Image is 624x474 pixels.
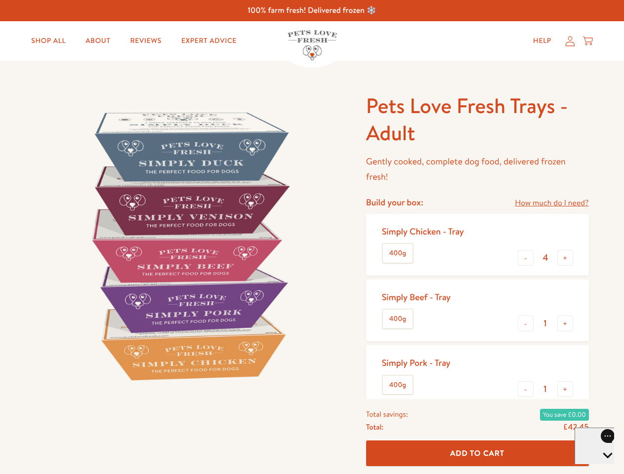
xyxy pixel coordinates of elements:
[525,31,559,51] a: Help
[382,226,464,237] div: Simply Chicken - Tray
[383,376,413,395] label: 400g
[288,30,337,60] img: Pets Love Fresh
[36,92,342,399] img: Pets Love Fresh Trays - Adult
[366,440,589,467] button: Add To Cart
[518,316,534,331] button: -
[518,381,534,397] button: -
[557,381,573,397] button: +
[366,197,423,208] h4: Build your box:
[366,154,589,184] p: Gently cooked, complete dog food, delivered frozen fresh!
[557,316,573,331] button: +
[383,244,413,263] label: 400g
[382,291,451,303] div: Simply Beef - Tray
[366,92,589,146] h1: Pets Love Fresh Trays - Adult
[382,357,451,368] div: Simply Pork - Tray
[122,31,169,51] a: Reviews
[366,421,383,434] span: Total:
[78,31,118,51] a: About
[173,31,245,51] a: Expert Advice
[515,197,588,210] a: How much do I need?
[383,310,413,328] label: 400g
[450,448,504,458] span: Add To Cart
[563,422,589,433] span: £42.45
[366,408,408,421] span: Total savings:
[540,409,589,421] span: You save £0.00
[557,250,573,266] button: +
[575,428,614,464] iframe: Gorgias live chat messenger
[518,250,534,266] button: -
[23,31,74,51] a: Shop All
